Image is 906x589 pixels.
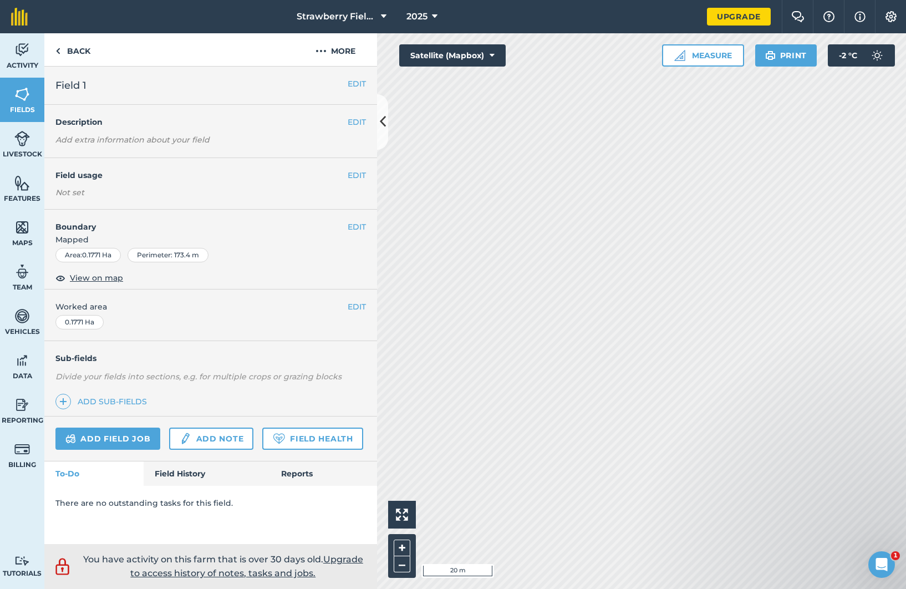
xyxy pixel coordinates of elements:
[128,248,208,262] div: Perimeter : 173.4 m
[765,49,776,62] img: svg+xml;base64,PHN2ZyB4bWxucz0iaHR0cDovL3d3dy53My5vcmcvMjAwMC9zdmciIHdpZHRoPSIxOSIgaGVpZ2h0PSIyNC...
[14,130,30,147] img: svg+xml;base64,PD94bWwgdmVyc2lvbj0iMS4wIiBlbmNvZGluZz0idXRmLTgiPz4KPCEtLSBHZW5lcmF0b3I6IEFkb2JlIE...
[394,556,410,572] button: –
[55,187,366,198] div: Not set
[169,428,253,450] a: Add note
[396,509,408,521] img: Four arrows, one pointing top left, one top right, one bottom right and the last bottom left
[70,272,123,284] span: View on map
[55,135,210,145] em: Add extra information about your field
[755,44,817,67] button: Print
[707,8,771,26] a: Upgrade
[55,116,366,128] h4: Description
[348,169,366,181] button: EDIT
[55,301,366,313] span: Worked area
[44,33,101,66] a: Back
[65,432,76,445] img: svg+xml;base64,PD94bWwgdmVyc2lvbj0iMS4wIiBlbmNvZGluZz0idXRmLTgiPz4KPCEtLSBHZW5lcmF0b3I6IEFkb2JlIE...
[55,169,348,181] h4: Field usage
[14,86,30,103] img: svg+xml;base64,PHN2ZyB4bWxucz0iaHR0cDovL3d3dy53My5vcmcvMjAwMC9zdmciIHdpZHRoPSI1NiIgaGVpZ2h0PSI2MC...
[55,271,123,285] button: View on map
[44,461,144,486] a: To-Do
[144,461,269,486] a: Field History
[348,221,366,233] button: EDIT
[891,551,900,560] span: 1
[14,441,30,458] img: svg+xml;base64,PD94bWwgdmVyc2lvbj0iMS4wIiBlbmNvZGluZz0idXRmLTgiPz4KPCEtLSBHZW5lcmF0b3I6IEFkb2JlIE...
[53,556,72,577] img: svg+xml;base64,PD94bWwgdmVyc2lvbj0iMS4wIiBlbmNvZGluZz0idXRmLTgiPz4KPCEtLSBHZW5lcmF0b3I6IEFkb2JlIE...
[839,44,857,67] span: -2 ° C
[55,248,121,262] div: Area : 0.1771 Ha
[44,210,348,233] h4: Boundary
[270,461,377,486] a: Reports
[44,233,377,246] span: Mapped
[14,219,30,236] img: svg+xml;base64,PHN2ZyB4bWxucz0iaHR0cDovL3d3dy53My5vcmcvMjAwMC9zdmciIHdpZHRoPSI1NiIgaGVpZ2h0PSI2MC...
[14,175,30,191] img: svg+xml;base64,PHN2ZyB4bWxucz0iaHR0cDovL3d3dy53My5vcmcvMjAwMC9zdmciIHdpZHRoPSI1NiIgaGVpZ2h0PSI2MC...
[55,44,60,58] img: svg+xml;base64,PHN2ZyB4bWxucz0iaHR0cDovL3d3dy53My5vcmcvMjAwMC9zdmciIHdpZHRoPSI5IiBoZWlnaHQ9IjI0Ii...
[11,8,28,26] img: fieldmargin Logo
[406,10,427,23] span: 2025
[294,33,377,66] button: More
[14,352,30,369] img: svg+xml;base64,PD94bWwgdmVyc2lvbj0iMS4wIiBlbmNvZGluZz0idXRmLTgiPz4KPCEtLSBHZW5lcmF0b3I6IEFkb2JlIE...
[78,552,369,581] p: You have activity on this farm that is over 30 days old.
[884,11,898,22] img: A cog icon
[791,11,805,22] img: Two speech bubbles overlapping with the left bubble in the forefront
[348,116,366,128] button: EDIT
[828,44,895,67] button: -2 °C
[55,315,104,329] div: 0.1771 Ha
[179,432,191,445] img: svg+xml;base64,PD94bWwgdmVyc2lvbj0iMS4wIiBlbmNvZGluZz0idXRmLTgiPz4KPCEtLSBHZW5lcmF0b3I6IEFkb2JlIE...
[14,263,30,280] img: svg+xml;base64,PD94bWwgdmVyc2lvbj0iMS4wIiBlbmNvZGluZz0idXRmLTgiPz4KPCEtLSBHZW5lcmF0b3I6IEFkb2JlIE...
[822,11,836,22] img: A question mark icon
[44,352,377,364] h4: Sub-fields
[297,10,376,23] span: Strawberry Fields
[55,372,342,382] em: Divide your fields into sections, e.g. for multiple crops or grazing blocks
[348,301,366,313] button: EDIT
[14,308,30,324] img: svg+xml;base64,PD94bWwgdmVyc2lvbj0iMS4wIiBlbmNvZGluZz0idXRmLTgiPz4KPCEtLSBHZW5lcmF0b3I6IEFkb2JlIE...
[55,428,160,450] a: Add field job
[55,78,86,93] span: Field 1
[348,78,366,90] button: EDIT
[14,556,30,566] img: svg+xml;base64,PD94bWwgdmVyc2lvbj0iMS4wIiBlbmNvZGluZz0idXRmLTgiPz4KPCEtLSBHZW5lcmF0b3I6IEFkb2JlIE...
[55,271,65,285] img: svg+xml;base64,PHN2ZyB4bWxucz0iaHR0cDovL3d3dy53My5vcmcvMjAwMC9zdmciIHdpZHRoPSIxOCIgaGVpZ2h0PSIyNC...
[662,44,744,67] button: Measure
[399,44,506,67] button: Satellite (Mapbox)
[55,394,151,409] a: Add sub-fields
[315,44,327,58] img: svg+xml;base64,PHN2ZyB4bWxucz0iaHR0cDovL3d3dy53My5vcmcvMjAwMC9zdmciIHdpZHRoPSIyMCIgaGVpZ2h0PSIyNC...
[262,428,363,450] a: Field Health
[59,395,67,408] img: svg+xml;base64,PHN2ZyB4bWxucz0iaHR0cDovL3d3dy53My5vcmcvMjAwMC9zdmciIHdpZHRoPSIxNCIgaGVpZ2h0PSIyNC...
[394,540,410,556] button: +
[14,397,30,413] img: svg+xml;base64,PD94bWwgdmVyc2lvbj0iMS4wIiBlbmNvZGluZz0idXRmLTgiPz4KPCEtLSBHZW5lcmF0b3I6IEFkb2JlIE...
[868,551,895,578] iframe: Intercom live chat
[866,44,888,67] img: svg+xml;base64,PD94bWwgdmVyc2lvbj0iMS4wIiBlbmNvZGluZz0idXRmLTgiPz4KPCEtLSBHZW5lcmF0b3I6IEFkb2JlIE...
[674,50,685,61] img: Ruler icon
[854,10,866,23] img: svg+xml;base64,PHN2ZyB4bWxucz0iaHR0cDovL3d3dy53My5vcmcvMjAwMC9zdmciIHdpZHRoPSIxNyIgaGVpZ2h0PSIxNy...
[55,497,366,509] p: There are no outstanding tasks for this field.
[14,42,30,58] img: svg+xml;base64,PD94bWwgdmVyc2lvbj0iMS4wIiBlbmNvZGluZz0idXRmLTgiPz4KPCEtLSBHZW5lcmF0b3I6IEFkb2JlIE...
